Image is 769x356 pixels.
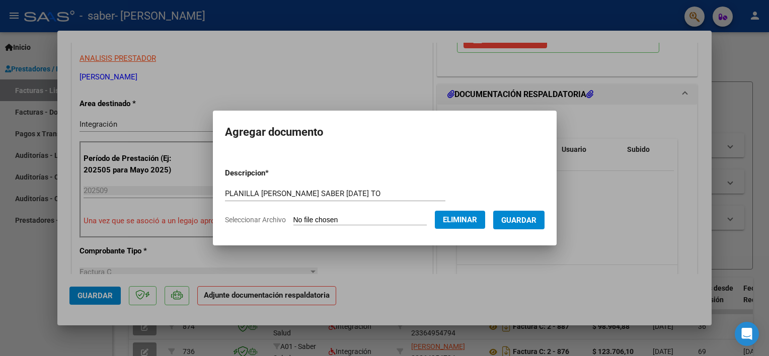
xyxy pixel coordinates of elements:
[225,167,321,179] p: Descripcion
[225,123,545,142] h2: Agregar documento
[225,216,286,224] span: Seleccionar Archivo
[443,215,477,224] span: Eliminar
[435,211,485,229] button: Eliminar
[501,216,536,225] span: Guardar
[735,322,759,346] div: Open Intercom Messenger
[493,211,545,229] button: Guardar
